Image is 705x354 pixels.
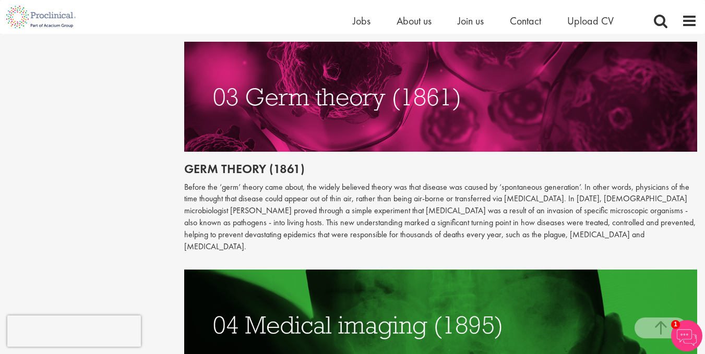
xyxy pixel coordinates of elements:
a: Jobs [353,14,371,28]
a: Upload CV [567,14,614,28]
img: Chatbot [671,320,702,351]
span: 1 [671,320,680,329]
p: Before the ‘germ’ theory came about, the widely believed theory was that disease was caused by ‘s... [184,181,697,253]
img: germ theory [184,42,697,152]
h2: Germ theory (1861) [184,162,697,176]
iframe: reCAPTCHA [7,315,141,347]
a: Contact [510,14,541,28]
a: Join us [458,14,484,28]
a: About us [397,14,432,28]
